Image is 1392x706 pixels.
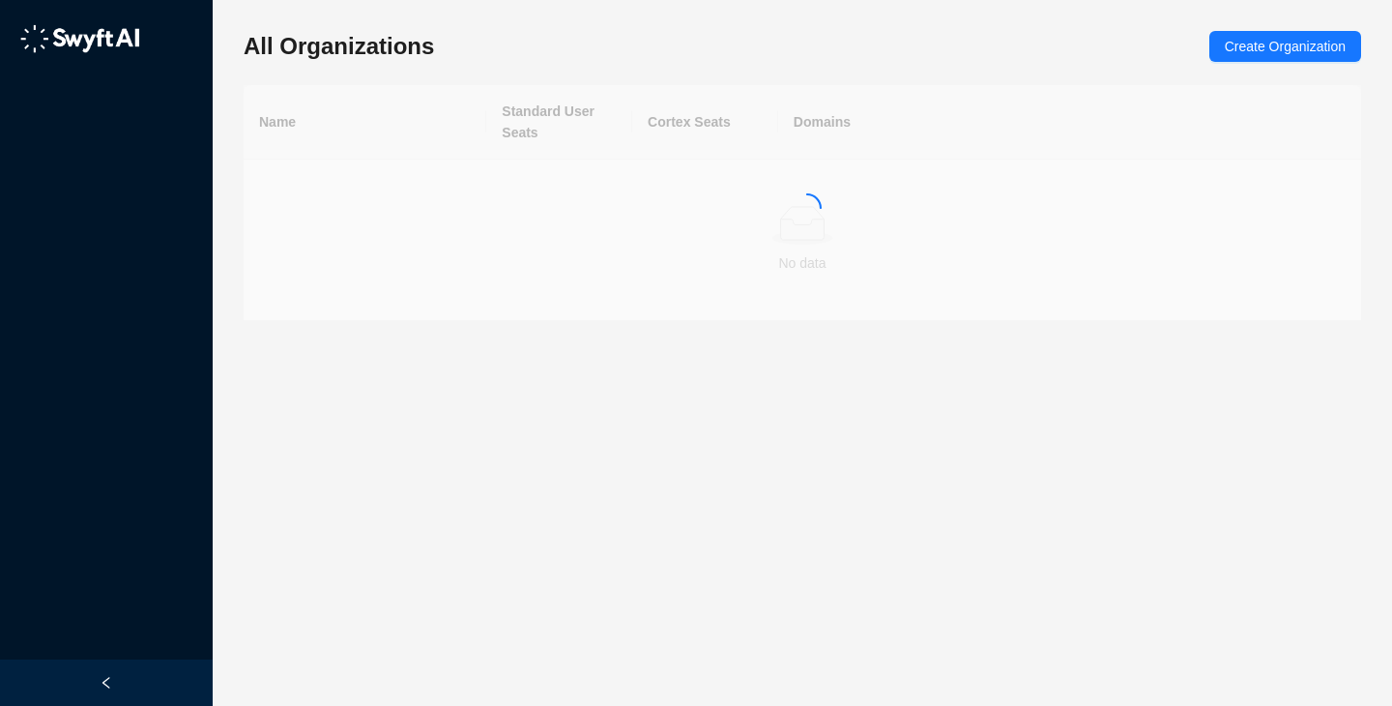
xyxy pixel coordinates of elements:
[1209,31,1361,62] button: Create Organization
[793,193,822,222] span: loading
[1225,36,1346,57] span: Create Organization
[19,24,140,53] img: logo-05li4sbe.png
[244,31,434,62] h3: All Organizations
[100,676,113,690] span: left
